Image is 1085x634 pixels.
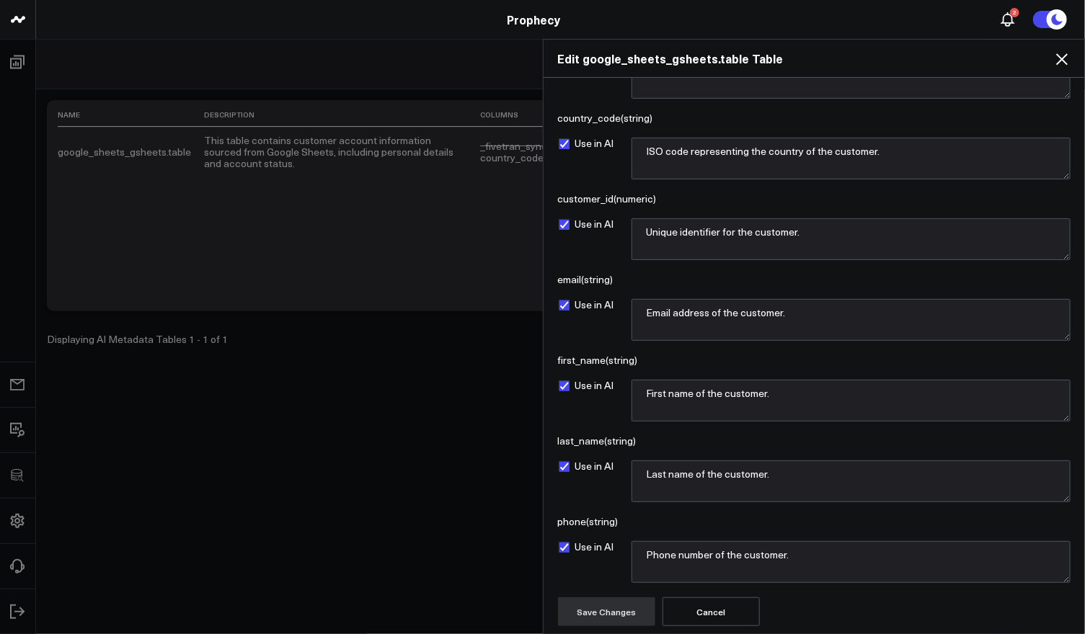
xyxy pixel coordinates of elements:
div: phone ( string ) [558,517,1071,527]
button: Cancel [663,597,760,626]
textarea: Unique identifier for the customer. [632,218,1071,260]
textarea: ISO code representing the country of the customer. [632,138,1071,179]
textarea: First name of the customer. [632,380,1071,421]
a: Prophecy [507,12,560,27]
label: Use in AI [558,380,614,391]
label: Use in AI [558,541,614,553]
h2: Edit google_sheets_gsheets.table Table [558,50,1071,66]
label: Use in AI [558,218,614,230]
div: last_name ( string ) [558,436,1071,446]
div: country_code ( string ) [558,113,1071,123]
button: Save Changes [558,597,655,626]
textarea: Email address of the customer. [632,299,1071,341]
textarea: Last name of the customer. [632,460,1071,502]
textarea: Phone number of the customer. [632,541,1071,583]
textarea: Date when the customer account was opened. [632,57,1071,99]
label: Use in AI [558,299,614,311]
label: Use in AI [558,138,614,149]
div: customer_id ( numeric ) [558,194,1071,204]
div: 2 [1010,8,1019,17]
div: first_name ( string ) [558,355,1071,365]
label: Use in AI [558,460,614,472]
div: email ( string ) [558,274,1071,285]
